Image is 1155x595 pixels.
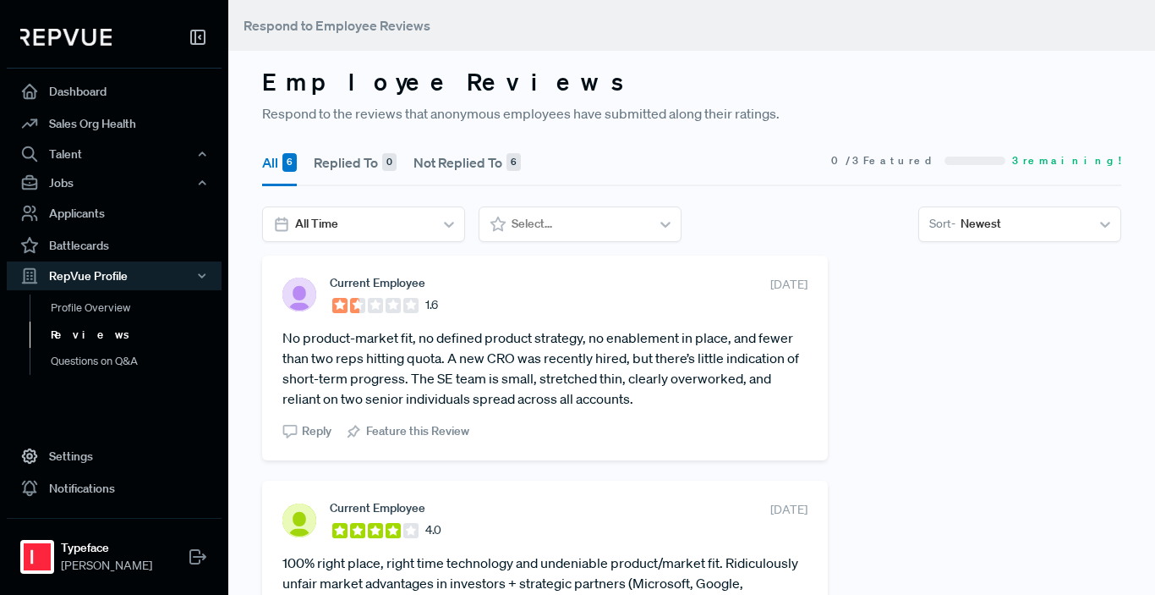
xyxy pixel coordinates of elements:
article: No product-market fit, no defined product strategy, no enablement in place, and fewer than two re... [282,328,807,409]
p: Respond to the reviews that anonymous employees have submitted along their ratings. [262,103,1121,124]
a: Notifications [7,472,222,504]
span: 3 remaining! [1012,153,1121,168]
span: Respond to Employee Reviews [244,17,430,34]
a: TypefaceTypeface[PERSON_NAME] [7,518,222,581]
a: Settings [7,440,222,472]
button: All 6 [262,139,297,186]
span: Sort - [929,215,955,233]
div: 6 [506,153,521,172]
span: Current Employee [330,276,425,289]
span: 0 / 3 Featured [831,153,938,168]
button: Not Replied To 6 [413,139,521,186]
button: Jobs [7,168,222,197]
img: Typeface [24,543,51,570]
span: 4.0 [425,521,441,539]
div: 6 [282,153,297,172]
img: RepVue [20,29,112,46]
span: Feature this Review [366,422,469,440]
div: 0 [382,153,397,172]
span: [DATE] [770,276,807,294]
button: RepVue Profile [7,262,222,290]
a: Profile Overview [30,295,244,322]
a: Applicants [7,197,222,229]
span: [DATE] [770,501,807,519]
a: Dashboard [7,75,222,107]
button: Replied To 0 [314,139,397,186]
a: Sales Org Health [7,107,222,140]
span: 1.6 [425,296,438,314]
a: Reviews [30,322,244,349]
h3: Employee Reviews [262,68,1121,96]
strong: Typeface [61,539,152,557]
a: Questions on Q&A [30,348,244,375]
a: Battlecards [7,229,222,262]
span: [PERSON_NAME] [61,557,152,575]
span: Reply [302,422,331,440]
button: Talent [7,140,222,168]
span: Current Employee [330,501,425,515]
